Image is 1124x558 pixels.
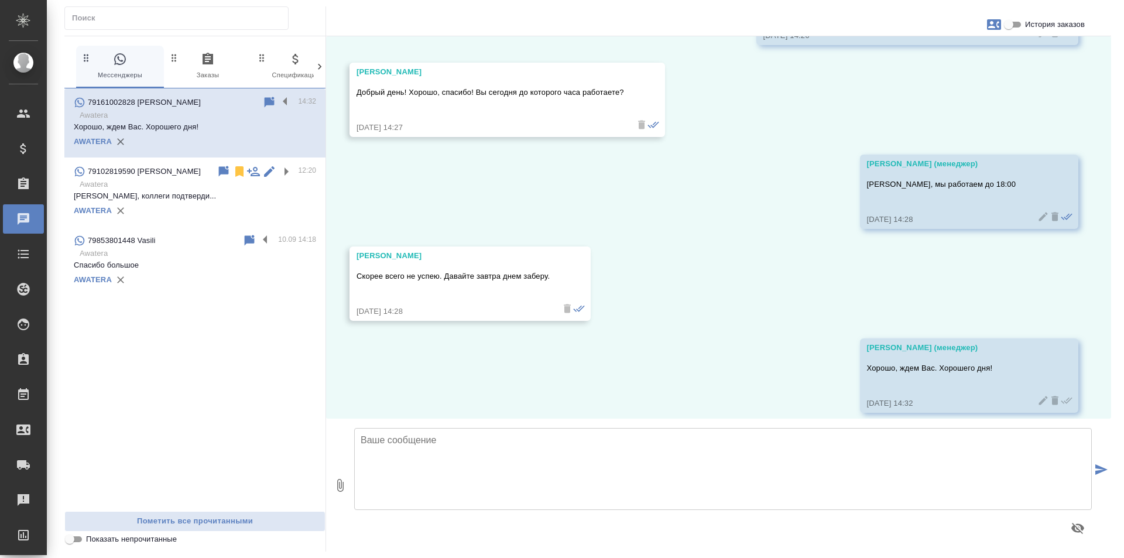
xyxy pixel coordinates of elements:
[867,179,1038,190] p: [PERSON_NAME], мы работаем до 18:00
[867,362,1038,374] p: Хорошо, ждем Вас. Хорошего дня!
[980,11,1008,39] button: Заявки
[74,259,316,271] p: Спасибо большое
[74,206,112,215] a: AWATERA
[72,10,288,26] input: Поиск
[81,52,159,81] span: Мессенджеры
[242,234,256,248] div: Пометить непрочитанным
[357,306,550,317] div: [DATE] 14:28
[357,87,624,98] p: Добрый день! Хорошо, спасибо! Вы сегодня до которого часа работаете?
[88,97,201,108] p: 79161002828 [PERSON_NAME]
[64,158,325,227] div: 79102819590 [PERSON_NAME]12:20Awatera[PERSON_NAME], коллеги подтверди...AWATERA
[867,214,1038,225] div: [DATE] 14:28
[64,511,325,532] button: Пометить все прочитанными
[80,179,316,190] p: Awatera
[1064,514,1092,542] button: Предпросмотр
[867,342,1038,354] div: [PERSON_NAME] (менеджер)
[357,271,550,282] p: Скорее всего не успею. Давайте завтра днем заберу.
[298,95,316,107] p: 14:32
[71,515,319,528] span: Пометить все прочитанными
[64,227,325,296] div: 79853801448 Vasili10.09 14:18AwateraСпасибо большоеAWATERA
[867,158,1038,170] div: [PERSON_NAME] (менеджер)
[112,271,129,289] button: Удалить привязку
[64,88,325,158] div: 79161002828 [PERSON_NAME]14:32AwateraХорошо, ждем Вас. Хорошего дня!AWATERA
[298,165,316,176] p: 12:20
[86,533,177,545] span: Показать непрочитанные
[74,190,316,202] p: [PERSON_NAME], коллеги подтверди...
[88,235,155,247] p: 79853801448 Vasili
[80,248,316,259] p: Awatera
[357,66,624,78] div: [PERSON_NAME]
[232,165,246,179] svg: Отписаться
[81,52,92,63] svg: Зажми и перетащи, чтобы поменять порядок вкладок
[1025,19,1085,30] span: История заказов
[262,95,276,109] div: Пометить непрочитанным
[74,121,316,133] p: Хорошо, ждем Вас. Хорошего дня!
[80,109,316,121] p: Awatera
[256,52,335,81] span: Спецификации
[357,250,550,262] div: [PERSON_NAME]
[262,165,276,179] div: Редактировать контакт
[74,137,112,146] a: AWATERA
[169,52,180,63] svg: Зажми и перетащи, чтобы поменять порядок вкладок
[88,166,201,177] p: 79102819590 [PERSON_NAME]
[867,398,1038,409] div: [DATE] 14:32
[217,165,231,179] div: Пометить непрочитанным
[278,234,316,245] p: 10.09 14:18
[357,122,624,133] div: [DATE] 14:27
[169,52,247,81] span: Заказы
[74,275,112,284] a: AWATERA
